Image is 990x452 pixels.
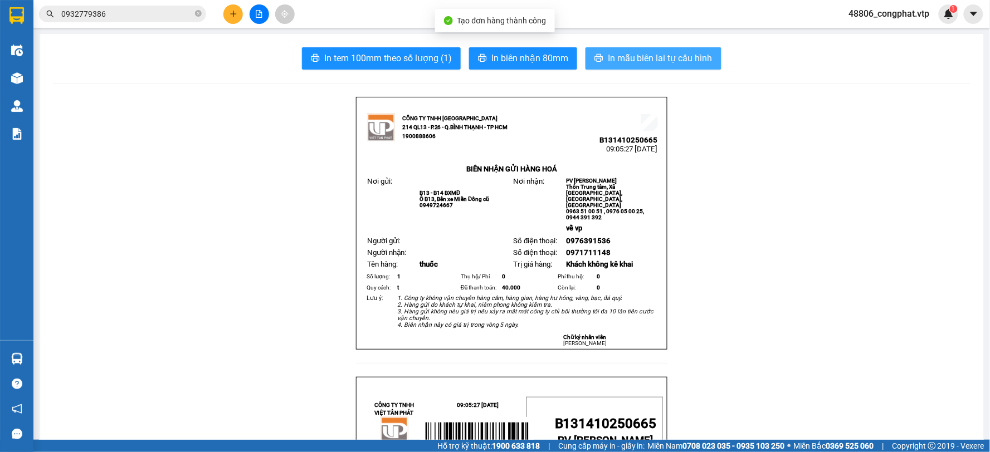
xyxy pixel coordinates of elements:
span: printer [311,53,320,64]
span: notification [12,404,22,414]
span: Tên hàng: [367,260,398,268]
span: 0 [503,273,506,279]
button: file-add [250,4,269,24]
span: aim [281,10,289,18]
span: In mẫu biên lai tự cấu hình [608,51,713,65]
span: Miền Bắc [794,440,874,452]
button: aim [275,4,295,24]
span: printer [478,53,487,64]
span: 09:05:27 [DATE] [457,402,499,408]
img: icon-new-feature [944,9,954,19]
span: | [548,440,550,452]
span: message [12,429,22,439]
span: B131410250665 [600,136,658,144]
td: Phí thu hộ: [556,271,595,282]
span: B13 - B14 BXMĐ [420,190,460,196]
strong: 0369 525 060 [826,441,874,450]
strong: CÔNG TY TNHH [GEOGRAPHIC_DATA] 214 QL13 - P.26 - Q.BÌNH THẠNH - TP HCM 1900888606 [402,115,508,139]
span: Khách không kê khai [566,260,633,268]
span: Tạo đơn hàng thành công [457,16,547,25]
img: logo-vxr [9,7,24,24]
strong: 1900 633 818 [492,441,540,450]
span: 0963 51 00 51 , 0976 05 00 25, 0944 391 392 [566,208,644,220]
span: ⚪️ [788,444,791,448]
span: 0 [597,273,600,279]
span: file-add [255,10,263,18]
span: Số điện thoại: [513,237,557,245]
span: 48806_congphat.vtp [840,7,939,21]
button: printerIn biên nhận 80mm [469,47,577,70]
img: logo [367,114,395,141]
span: Số điện thoại: [513,248,557,257]
span: về vp [566,224,582,232]
button: printerIn mẫu biên lai tự cấu hình [586,47,721,70]
span: [PERSON_NAME] [563,340,607,346]
span: plus [230,10,237,18]
strong: CÔNG TY TNHH VIỆT TÂN PHÁT [374,402,414,416]
span: 09:05:27 [DATE] [607,145,658,153]
span: 0949724667 [420,202,453,208]
img: warehouse-icon [11,72,23,84]
td: Còn lại: [556,282,595,293]
span: 1 [397,273,401,279]
span: 0976391536 [566,237,611,245]
button: printerIn tem 100mm theo số lượng (1) [302,47,461,70]
span: thuốc [420,260,438,268]
sup: 1 [950,5,958,13]
span: Miền Nam [648,440,785,452]
span: Thôn Trung tâm, Xã [GEOGRAPHIC_DATA], [GEOGRAPHIC_DATA], [GEOGRAPHIC_DATA] [566,184,622,208]
td: Số lượng: [365,271,396,282]
span: close-circle [195,10,202,17]
img: solution-icon [11,128,23,140]
span: Hỗ trợ kỹ thuật: [437,440,540,452]
span: In tem 100mm theo số lượng (1) [324,51,452,65]
span: B131410250665 [555,416,657,431]
span: copyright [928,442,936,450]
span: Người nhận: [367,248,407,257]
span: printer [594,53,603,64]
span: Ô B13, Bến xe Miền Đông cũ [420,196,489,202]
span: Cung cấp máy in - giấy in: [558,440,645,452]
img: logo [381,417,408,445]
span: 40.000 [503,284,521,291]
span: question-circle [12,379,22,389]
span: | [882,440,884,452]
button: plus [223,4,243,24]
span: PV [PERSON_NAME] [558,434,654,446]
td: Quy cách: [365,282,396,293]
span: close-circle [195,9,202,19]
span: t [397,284,399,291]
span: Lưu ý: [367,294,383,302]
span: 0 [597,284,600,291]
strong: Chữ ký nhân viên [564,334,607,340]
span: Nơi nhận: [513,177,544,185]
input: Tìm tên, số ĐT hoặc mã đơn [61,8,193,20]
em: 1. Công ty không vận chuyển hàng cấm, hàng gian, hàng hư hỏng, vàng, bạc, đá quý. 2. Hàng gửi do ... [397,294,654,328]
td: Thụ hộ/ Phí [459,271,501,282]
span: Trị giá hàng: [513,260,552,268]
img: warehouse-icon [11,45,23,56]
span: search [46,10,54,18]
span: Người gửi: [367,237,401,245]
img: warehouse-icon [11,353,23,365]
strong: BIÊN NHẬN GỬI HÀNG HOÁ [466,165,557,173]
span: 1 [952,5,955,13]
button: caret-down [964,4,983,24]
span: caret-down [969,9,979,19]
span: 0971711148 [566,248,611,257]
img: warehouse-icon [11,100,23,112]
span: In biên nhận 80mm [491,51,568,65]
span: check-circle [444,16,453,25]
strong: 0708 023 035 - 0935 103 250 [683,441,785,450]
span: Nơi gửi: [367,177,392,185]
td: Đã thanh toán: [459,282,501,293]
span: PV [PERSON_NAME] [566,178,617,184]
